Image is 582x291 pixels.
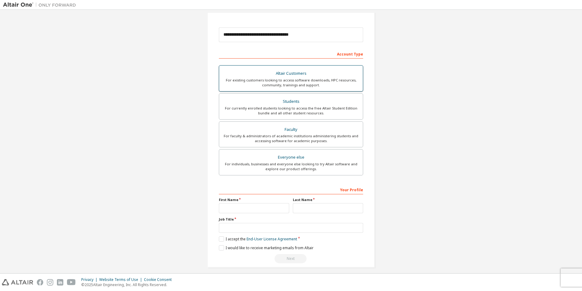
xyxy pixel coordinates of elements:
[57,279,63,286] img: linkedin.svg
[144,277,175,282] div: Cookie Consent
[81,282,175,287] p: © 2025 Altair Engineering, Inc. All Rights Reserved.
[99,277,144,282] div: Website Terms of Use
[247,236,297,242] a: End-User License Agreement
[37,279,43,286] img: facebook.svg
[219,245,314,250] label: I would like to receive marketing emails from Altair
[81,277,99,282] div: Privacy
[223,97,359,106] div: Students
[223,153,359,162] div: Everyone else
[223,69,359,78] div: Altair Customers
[293,197,363,202] label: Last Name
[219,49,363,59] div: Account Type
[223,106,359,116] div: For currently enrolled students looking to access the free Altair Student Edition bundle and all ...
[47,279,53,286] img: instagram.svg
[223,78,359,88] div: For existing customers looking to access software downloads, HPC resources, community, trainings ...
[219,197,289,202] label: First Name
[3,2,79,8] img: Altair One
[219,217,363,222] label: Job Title
[67,279,76,286] img: youtube.svg
[223,134,359,143] div: For faculty & administrators of academic institutions administering students and accessing softwa...
[219,236,297,242] label: I accept the
[223,125,359,134] div: Faculty
[219,185,363,194] div: Your Profile
[219,254,363,263] div: Read and acccept EULA to continue
[223,162,359,171] div: For individuals, businesses and everyone else looking to try Altair software and explore our prod...
[2,279,33,286] img: altair_logo.svg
